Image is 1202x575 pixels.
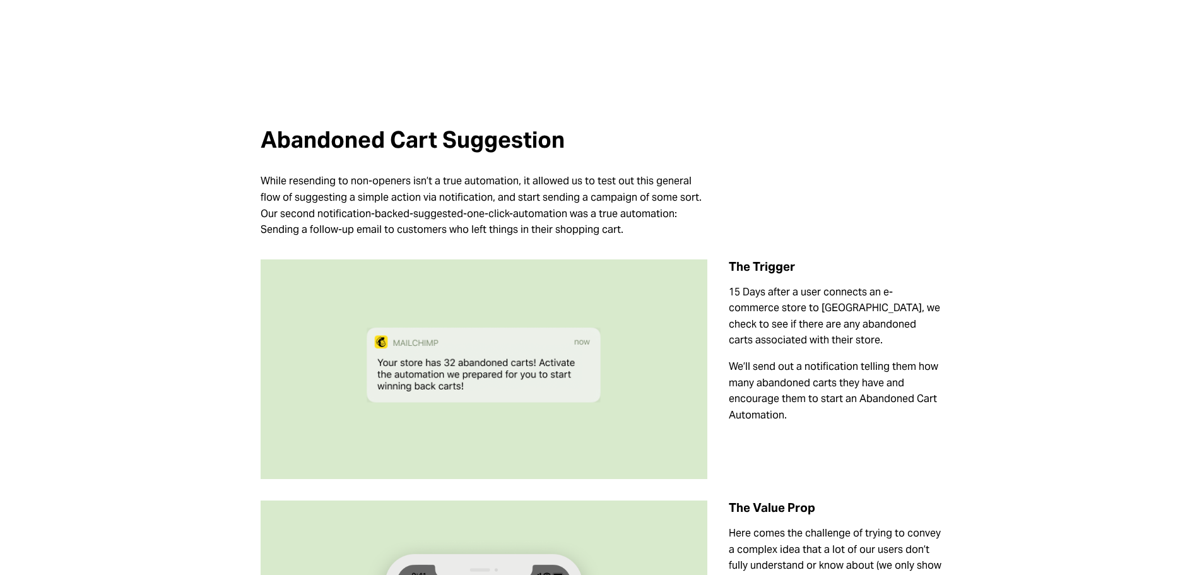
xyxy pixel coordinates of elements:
p: 15 Days after a user connects an e-commerce store to [GEOGRAPHIC_DATA], we check to see if there ... [729,284,941,348]
h3: Abandoned Cart Suggestion [261,127,708,153]
p: We’ll send out a notification telling them how many abandoned carts they have and encourage them ... [729,359,941,423]
h4: The Value Prop [729,501,941,515]
h4: The Trigger [729,259,941,274]
p: While resending to non-openers isn’t a true automation, it allowed us to test out this general fl... [261,173,708,237]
